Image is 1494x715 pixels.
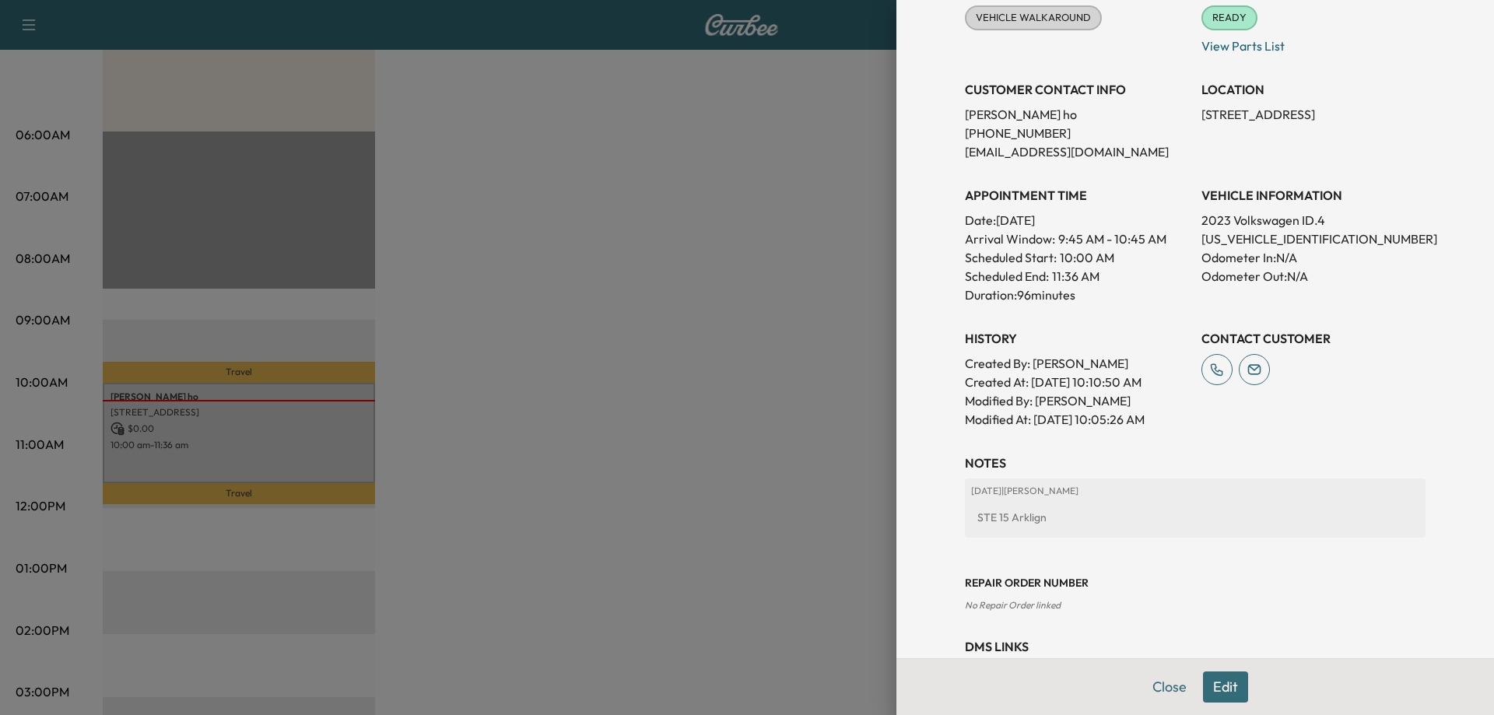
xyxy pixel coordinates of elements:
h3: LOCATION [1201,80,1426,99]
span: No Repair Order linked [965,599,1061,611]
h3: APPOINTMENT TIME [965,186,1189,205]
button: Edit [1203,671,1248,703]
p: Created By : [PERSON_NAME] [965,354,1189,373]
h3: CUSTOMER CONTACT INFO [965,80,1189,99]
p: Odometer In: N/A [1201,248,1426,267]
p: [EMAIL_ADDRESS][DOMAIN_NAME] [965,142,1189,161]
h3: NOTES [965,454,1426,472]
p: Duration: 96 minutes [965,286,1189,304]
p: [PHONE_NUMBER] [965,124,1189,142]
h3: History [965,329,1189,348]
span: 9:45 AM - 10:45 AM [1058,230,1166,248]
p: Scheduled End: [965,267,1049,286]
p: Scheduled Start: [965,248,1057,267]
span: READY [1203,10,1256,26]
h3: Repair Order number [965,575,1426,591]
p: View Parts List [1201,30,1426,55]
p: [DATE] | [PERSON_NAME] [971,485,1419,497]
p: Modified At : [DATE] 10:05:26 AM [965,410,1189,429]
div: STE 15 Arklign [971,503,1419,531]
p: Arrival Window: [965,230,1189,248]
p: [PERSON_NAME] ho [965,105,1189,124]
p: Created At : [DATE] 10:10:50 AM [965,373,1189,391]
span: VEHICLE WALKAROUND [966,10,1100,26]
p: 2023 Volkswagen ID.4 [1201,211,1426,230]
h3: DMS Links [965,637,1426,656]
p: [US_VEHICLE_IDENTIFICATION_NUMBER] [1201,230,1426,248]
h3: CONTACT CUSTOMER [1201,329,1426,348]
p: Date: [DATE] [965,211,1189,230]
p: [STREET_ADDRESS] [1201,105,1426,124]
h3: VEHICLE INFORMATION [1201,186,1426,205]
p: Odometer Out: N/A [1201,267,1426,286]
p: 10:00 AM [1060,248,1114,267]
button: Close [1142,671,1197,703]
p: Modified By : [PERSON_NAME] [965,391,1189,410]
p: 11:36 AM [1052,267,1099,286]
